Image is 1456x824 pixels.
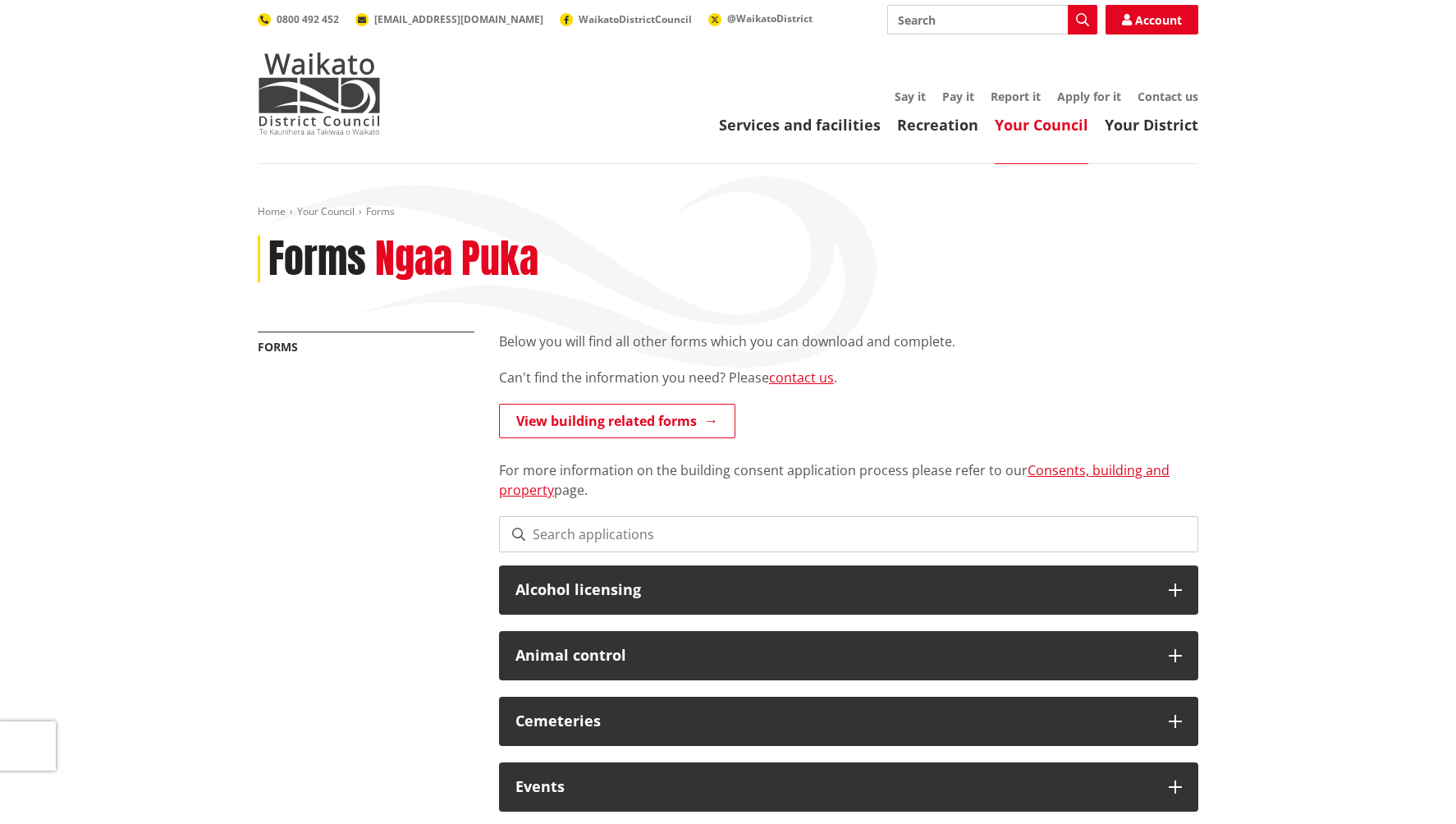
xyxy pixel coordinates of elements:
a: Your Council [995,115,1088,135]
a: contact us [769,369,834,387]
h3: Alcohol licensing [515,582,1152,598]
h2: Ngaa Puka [375,236,538,283]
a: Consents, building and property [499,461,1170,499]
a: Pay it [942,89,974,104]
a: Recreation [897,115,978,135]
a: [EMAIL_ADDRESS][DOMAIN_NAME] [355,12,543,26]
span: Forms [366,204,395,218]
span: @WaikatoDistrict [727,11,813,25]
a: Account [1106,5,1198,34]
span: [EMAIL_ADDRESS][DOMAIN_NAME] [374,12,543,26]
h3: Cemeteries [515,713,1152,730]
img: Waikato District Council - Te Kaunihera aa Takiwaa o Waikato [258,53,381,135]
a: 0800 492 452 [258,12,339,26]
a: Services and facilities [719,115,881,135]
a: Your District [1105,115,1198,135]
span: WaikatoDistrictCouncil [579,12,692,26]
a: Forms [258,339,298,355]
nav: breadcrumb [258,205,1198,219]
p: Can't find the information you need? Please . [499,368,1198,387]
a: Your Council [297,204,355,218]
a: Apply for it [1057,89,1121,104]
h1: Forms [268,236,366,283]
p: Below you will find all other forms which you can download and complete. [499,332,1198,351]
h3: Events [515,779,1152,795]
h3: Animal control [515,648,1152,664]
a: Report it [991,89,1041,104]
a: @WaikatoDistrict [708,11,813,25]
input: Search applications [499,516,1198,552]
a: Contact us [1138,89,1198,104]
a: Say it [895,89,926,104]
input: Search input [887,5,1097,34]
span: 0800 492 452 [277,12,339,26]
a: Home [258,204,286,218]
a: View building related forms [499,404,735,438]
a: WaikatoDistrictCouncil [560,12,692,26]
p: For more information on the building consent application process please refer to our page. [499,441,1198,500]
